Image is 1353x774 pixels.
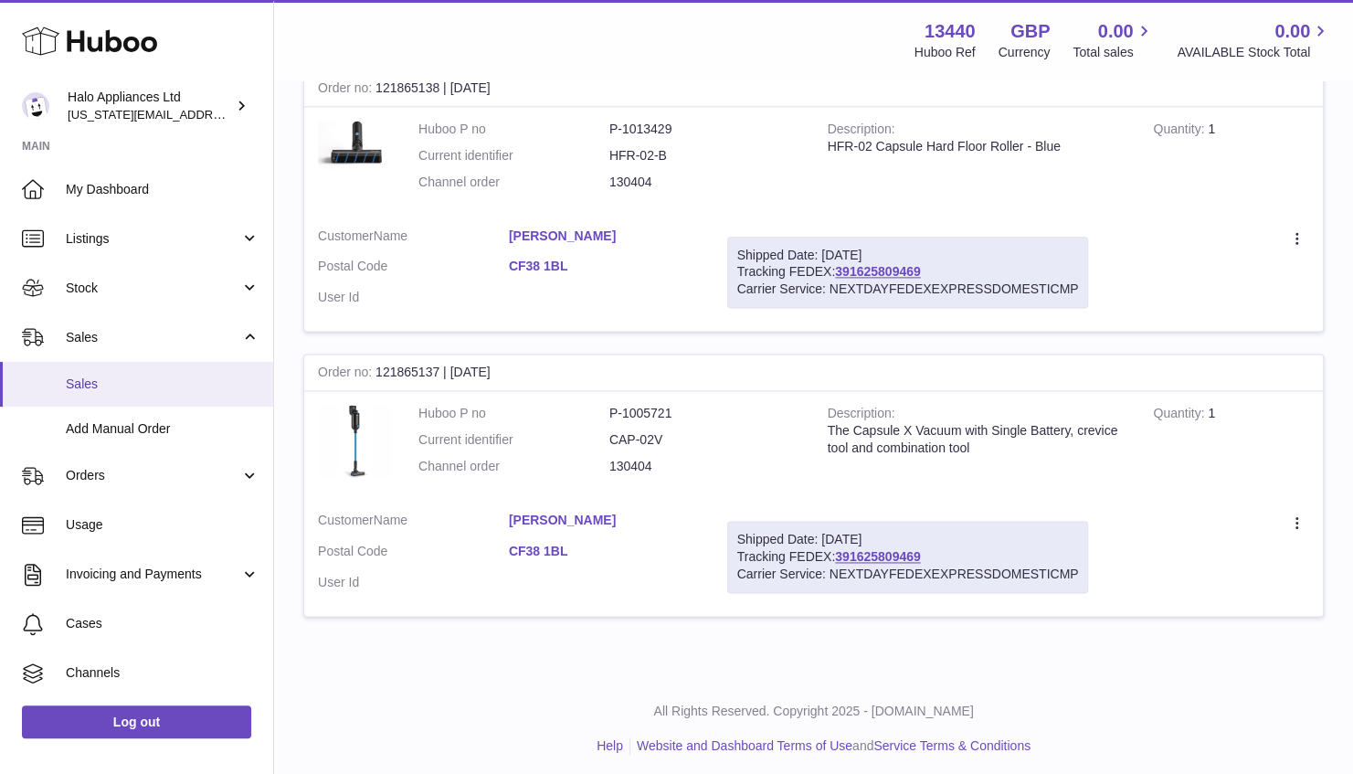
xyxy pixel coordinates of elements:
[1153,406,1208,425] strong: Quantity
[318,228,374,243] span: Customer
[66,566,240,583] span: Invoicing and Payments
[66,615,259,632] span: Cases
[418,458,609,475] dt: Channel order
[737,566,1079,583] div: Carrier Service: NEXTDAYFEDEXEXPRESSDOMESTICMP
[66,280,240,297] span: Stock
[509,258,700,275] a: CF38 1BL
[66,376,259,393] span: Sales
[318,513,374,527] span: Customer
[1139,391,1323,498] td: 1
[609,121,800,138] dd: P-1013429
[509,228,700,245] a: [PERSON_NAME]
[66,230,240,248] span: Listings
[1139,107,1323,214] td: 1
[318,258,509,280] dt: Postal Code
[66,516,259,534] span: Usage
[509,543,700,560] a: CF38 1BL
[318,512,509,534] dt: Name
[68,107,433,122] span: [US_STATE][EMAIL_ADDRESS][PERSON_NAME][DOMAIN_NAME]
[637,738,852,753] a: Website and Dashboard Terms of Use
[1274,19,1310,44] span: 0.00
[1177,19,1331,61] a: 0.00 AVAILABLE Stock Total
[727,237,1089,309] div: Tracking FEDEX:
[828,138,1126,155] div: HFR-02 Capsule Hard Floor Roller - Blue
[418,147,609,164] dt: Current identifier
[914,44,976,61] div: Huboo Ref
[1073,19,1154,61] a: 0.00 Total sales
[1153,122,1208,141] strong: Quantity
[828,122,895,141] strong: Description
[835,549,920,564] a: 391625809469
[925,19,976,44] strong: 13440
[1010,19,1050,44] strong: GBP
[318,121,391,169] img: 1727897548.jpg
[828,422,1126,457] div: The Capsule X Vacuum with Single Battery, crevice tool and combination tool
[289,703,1338,720] p: All Rights Reserved. Copyright 2025 - [DOMAIN_NAME]
[1177,44,1331,61] span: AVAILABLE Stock Total
[999,44,1051,61] div: Currency
[418,405,609,422] dt: Huboo P no
[318,289,509,306] dt: User Id
[318,543,509,565] dt: Postal Code
[630,737,1031,755] li: and
[737,531,1079,548] div: Shipped Date: [DATE]
[304,70,1323,107] div: 121865138 | [DATE]
[609,147,800,164] dd: HFR-02-B
[418,121,609,138] dt: Huboo P no
[737,247,1079,264] div: Shipped Date: [DATE]
[66,467,240,484] span: Orders
[22,92,49,120] img: georgia.hennessy@haloappliances.com
[1098,19,1134,44] span: 0.00
[418,431,609,449] dt: Current identifier
[609,405,800,422] dd: P-1005721
[22,705,251,738] a: Log out
[835,264,920,279] a: 391625809469
[304,355,1323,391] div: 121865137 | [DATE]
[318,228,509,249] dt: Name
[66,181,259,198] span: My Dashboard
[68,89,232,123] div: Halo Appliances Ltd
[318,80,375,100] strong: Order no
[318,365,375,384] strong: Order no
[66,664,259,682] span: Channels
[609,431,800,449] dd: CAP-02V
[609,174,800,191] dd: 130404
[609,458,800,475] dd: 130404
[418,174,609,191] dt: Channel order
[66,420,259,438] span: Add Manual Order
[509,512,700,529] a: [PERSON_NAME]
[737,281,1079,298] div: Carrier Service: NEXTDAYFEDEXEXPRESSDOMESTICMP
[66,329,240,346] span: Sales
[727,521,1089,593] div: Tracking FEDEX:
[873,738,1031,753] a: Service Terms & Conditions
[1073,44,1154,61] span: Total sales
[828,406,895,425] strong: Description
[318,405,391,478] img: Halo-4-retouch-close-up.jpg
[318,574,509,591] dt: User Id
[597,738,623,753] a: Help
